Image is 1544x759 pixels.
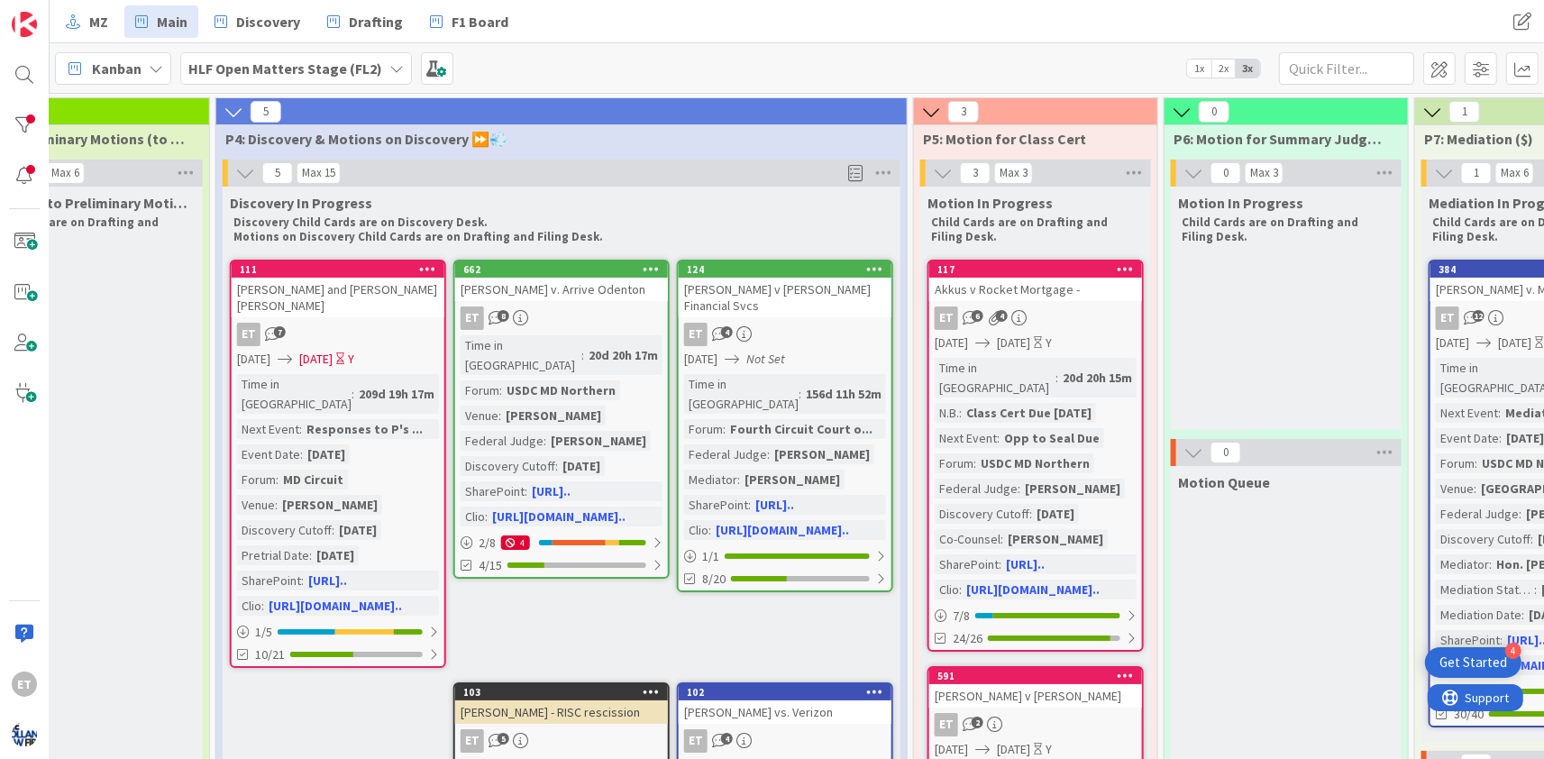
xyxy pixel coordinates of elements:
[230,194,372,212] span: Discovery In Progress
[1000,529,1003,549] span: :
[1436,529,1530,549] div: Discovery Cutoff
[261,596,264,616] span: :
[923,130,1135,148] span: P5: Motion for Class Cert
[770,444,874,464] div: [PERSON_NAME]
[679,261,891,278] div: 124
[232,261,444,317] div: 111[PERSON_NAME] and [PERSON_NAME] [PERSON_NAME]
[935,479,1018,498] div: Federal Judge
[1436,630,1500,650] div: SharePoint
[1473,310,1485,322] span: 12
[1530,529,1533,549] span: :
[973,453,976,473] span: :
[479,556,502,575] span: 4/15
[929,605,1142,627] div: 7/8
[1000,428,1104,448] div: Opp to Seal Due
[1454,705,1484,724] span: 30/40
[1032,504,1079,524] div: [DATE]
[303,444,350,464] div: [DATE]
[12,672,37,697] div: ET
[233,215,488,230] strong: Discovery Child Cards are on Discovery Desk.
[309,545,312,565] span: :
[997,740,1030,759] span: [DATE]
[1055,368,1058,388] span: :
[455,306,668,330] div: ET
[1000,169,1028,178] div: Max 3
[237,470,276,489] div: Forum
[767,444,770,464] span: :
[232,261,444,278] div: 111
[232,323,444,346] div: ET
[499,380,502,400] span: :
[302,169,335,178] div: Max 15
[1436,306,1459,330] div: ET
[312,545,359,565] div: [DATE]
[12,722,37,747] img: avatar
[1436,479,1474,498] div: Venue
[702,570,726,589] span: 8/20
[1199,101,1229,123] span: 0
[204,5,311,38] a: Discovery
[1018,479,1020,498] span: :
[237,545,309,565] div: Pretrial Date
[461,406,498,425] div: Venue
[679,684,891,700] div: 102
[301,571,304,590] span: :
[929,261,1142,301] div: 117Akkus v Rocket Mortgage -
[1475,453,1477,473] span: :
[461,729,484,753] div: ET
[237,571,301,590] div: SharePoint
[962,403,1096,423] div: Class Cert Due [DATE]
[308,572,347,589] a: [URL]..
[1029,504,1032,524] span: :
[1449,101,1480,123] span: 1
[354,384,439,404] div: 209d 19h 17m
[279,470,348,489] div: MD Circuit
[927,260,1144,652] a: 117Akkus v Rocket Mortgage -ET[DATE][DATE]YTime in [GEOGRAPHIC_DATA]:20d 20h 15mN.B.:Class Cert D...
[976,453,1094,473] div: USDC MD Northern
[1498,403,1501,423] span: :
[452,11,508,32] span: F1 Board
[348,350,354,369] div: Y
[1436,453,1475,473] div: Forum
[300,444,303,464] span: :
[1439,654,1507,672] div: Get Started
[1499,428,1502,448] span: :
[1425,647,1521,678] div: Open Get Started checklist, remaining modules: 4
[1187,59,1211,78] span: 1x
[463,263,668,276] div: 662
[996,310,1008,322] span: 4
[929,278,1142,301] div: Akkus v Rocket Mortgage -
[349,11,403,32] span: Drafting
[684,444,767,464] div: Federal Judge
[721,733,733,745] span: 4
[455,278,668,301] div: [PERSON_NAME] v. Arrive Odenton
[746,351,785,367] i: Not Set
[232,278,444,317] div: [PERSON_NAME] and [PERSON_NAME] [PERSON_NAME]
[453,260,670,579] a: 662[PERSON_NAME] v. Arrive OdentonETTime in [GEOGRAPHIC_DATA]:20d 20h 17mForum:USDC MD NorthernVe...
[723,419,726,439] span: :
[461,380,499,400] div: Forum
[237,444,300,464] div: Event Date
[1006,556,1045,572] a: [URL]..
[716,522,849,538] a: [URL][DOMAIN_NAME]..
[755,497,794,513] a: [URL]..
[555,456,558,476] span: :
[1436,403,1498,423] div: Next Event
[299,419,302,439] span: :
[929,713,1142,736] div: ET
[89,11,108,32] span: MZ
[959,403,962,423] span: :
[935,580,959,599] div: Clio
[929,668,1142,708] div: 591[PERSON_NAME] v [PERSON_NAME]
[332,520,334,540] span: :
[935,334,968,352] span: [DATE]
[684,323,708,346] div: ET
[726,419,877,439] div: Fourth Circuit Court o...
[240,263,444,276] div: 111
[966,581,1100,598] a: [URL][DOMAIN_NAME]..
[929,684,1142,708] div: [PERSON_NAME] v [PERSON_NAME]
[679,684,891,724] div: 102[PERSON_NAME] vs. Verizon
[948,101,979,123] span: 3
[255,645,285,664] span: 10/21
[236,11,300,32] span: Discovery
